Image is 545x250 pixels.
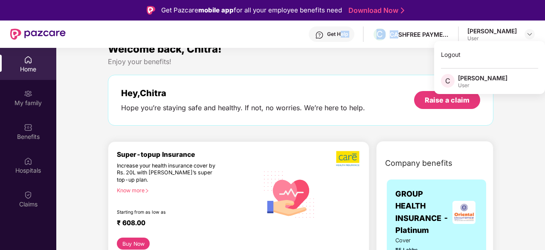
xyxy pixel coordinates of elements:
[434,46,545,63] div: Logout
[24,89,32,98] img: svg+xml;base64,PHN2ZyB3aWR0aD0iMjAiIGhlaWdodD0iMjAiIHZpZXdCb3g9IjAgMCAyMCAyMCIgZmlsbD0ibm9uZSIgeG...
[117,209,223,215] div: Starting from as low as
[24,123,32,132] img: svg+xml;base64,PHN2ZyBpZD0iQmVuZWZpdHMiIHhtbG5zPSJodHRwOi8vd3d3LnczLm9yZy8yMDAwL3N2ZyIgd2lkdGg9Ij...
[147,6,155,15] img: Logo
[259,163,320,225] img: svg+xml;base64,PHN2ZyB4bWxucz0iaHR0cDovL3d3dy53My5vcmcvMjAwMC9zdmciIHhtbG5zOnhsaW5rPSJodHRwOi8vd3...
[458,74,507,82] div: [PERSON_NAME]
[161,5,342,15] div: Get Pazcare for all your employee benefits need
[377,29,383,39] span: C
[315,31,324,39] img: svg+xml;base64,PHN2ZyBpZD0iSGVscC0zMngzMiIgeG1sbnM9Imh0dHA6Ly93d3cudzMub3JnLzIwMDAvc3ZnIiB3aWR0aD...
[108,57,493,66] div: Enjoy your benefits!
[108,43,222,55] span: Welcome back, Chitra!
[425,95,470,105] div: Raise a claim
[117,219,250,229] div: ₹ 608.00
[445,76,450,86] span: C
[467,27,517,35] div: [PERSON_NAME]
[395,236,426,245] span: Cover
[390,30,449,38] div: CASHFREE PAYMENTS INDIA PVT. LTD.
[145,188,149,193] span: right
[385,157,452,169] span: Company benefits
[121,88,365,98] div: Hey, Chitra
[117,150,259,159] div: Super-topup Insurance
[117,187,254,193] div: Know more
[395,188,450,236] span: GROUP HEALTH INSURANCE - Platinum
[336,150,360,167] img: b5dec4f62d2307b9de63beb79f102df3.png
[117,162,222,184] div: Increase your health insurance cover by Rs. 20L with [PERSON_NAME]’s super top-up plan.
[121,103,365,112] div: Hope you’re staying safe and healthy. If not, no worries. We’re here to help.
[198,6,234,14] strong: mobile app
[458,82,507,89] div: User
[526,31,533,38] img: svg+xml;base64,PHN2ZyBpZD0iRHJvcGRvd24tMzJ4MzIiIHhtbG5zPSJodHRwOi8vd3d3LnczLm9yZy8yMDAwL3N2ZyIgd2...
[401,6,404,15] img: Stroke
[467,35,517,42] div: User
[24,191,32,199] img: svg+xml;base64,PHN2ZyBpZD0iQ2xhaW0iIHhtbG5zPSJodHRwOi8vd3d3LnczLm9yZy8yMDAwL3N2ZyIgd2lkdGg9IjIwIi...
[24,157,32,165] img: svg+xml;base64,PHN2ZyBpZD0iSG9zcGl0YWxzIiB4bWxucz0iaHR0cDovL3d3dy53My5vcmcvMjAwMC9zdmciIHdpZHRoPS...
[452,201,475,224] img: insurerLogo
[327,31,348,38] div: Get Help
[24,56,32,64] img: svg+xml;base64,PHN2ZyBpZD0iSG9tZSIgeG1sbnM9Imh0dHA6Ly93d3cudzMub3JnLzIwMDAvc3ZnIiB3aWR0aD0iMjAiIG...
[348,6,402,15] a: Download Now
[10,29,66,40] img: New Pazcare Logo
[117,238,150,250] button: Buy Now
